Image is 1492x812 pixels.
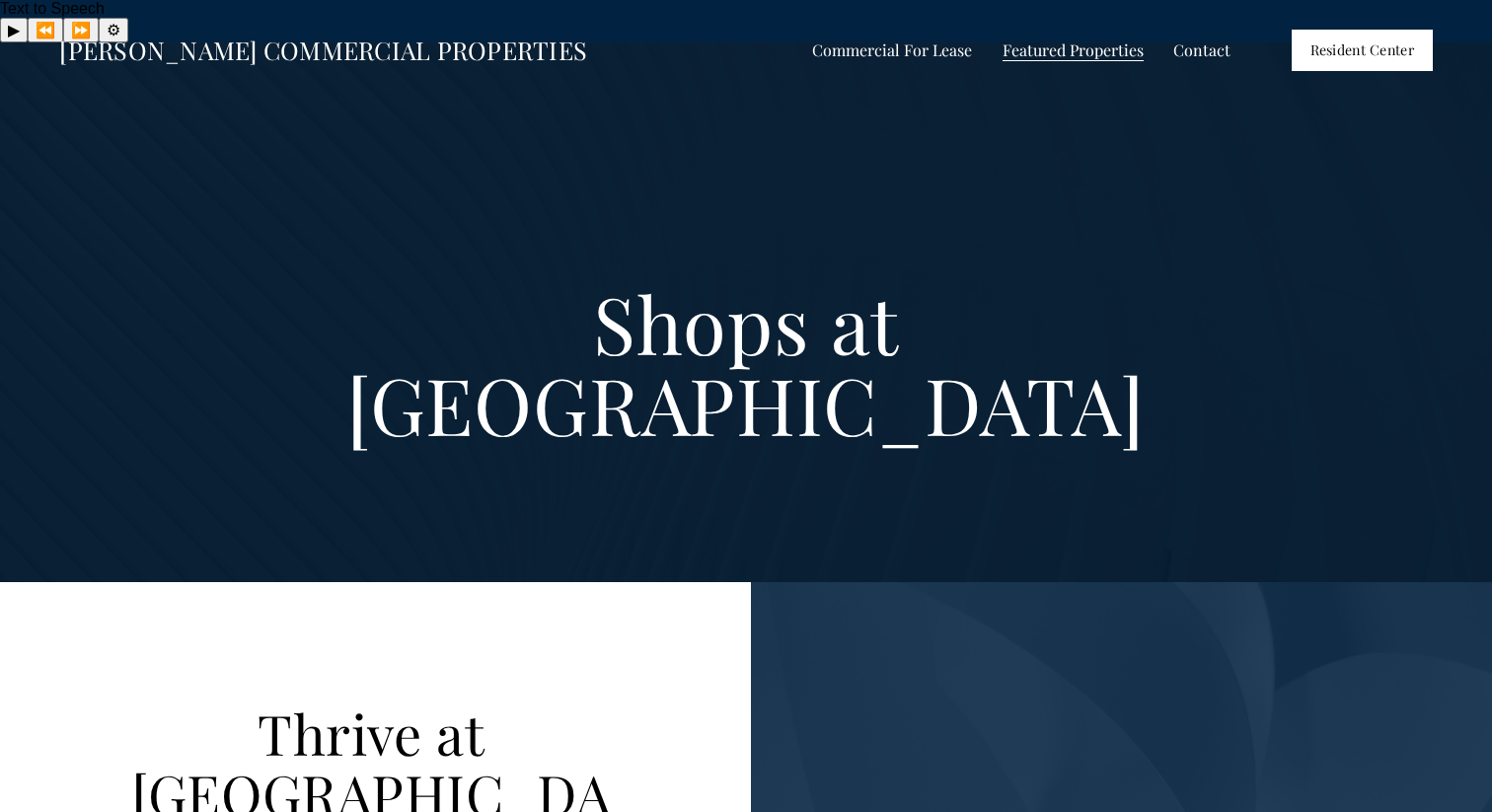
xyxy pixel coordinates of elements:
a: [PERSON_NAME] COMMERCIAL PROPERTIES [59,34,587,66]
span: Commercial For Lease [812,37,972,63]
a: Contact [1173,37,1231,65]
a: folder dropdown [812,37,972,65]
h1: Shops at [GEOGRAPHIC_DATA] [233,282,1260,444]
a: folder dropdown [1003,37,1144,65]
a: Resident Center [1292,30,1433,70]
span: Featured Properties [1003,37,1144,63]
